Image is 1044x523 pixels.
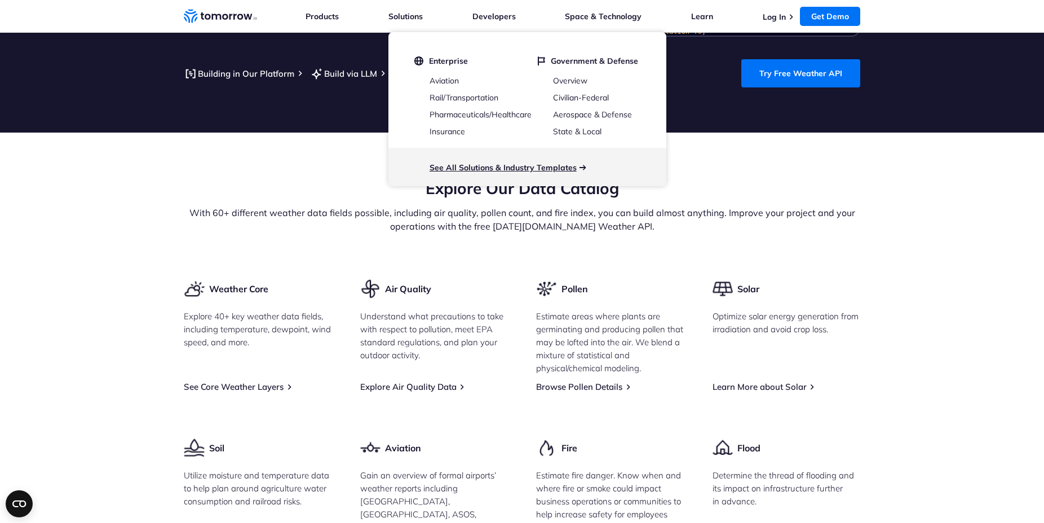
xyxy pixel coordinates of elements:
a: Browse Pollen Details [536,381,622,392]
a: Learn More about Solar [713,381,807,392]
a: Building in Our Platform [184,67,294,81]
a: State & Local [553,126,601,137]
p: Optimize solar energy generation from irradiation and avoid crop loss. [713,310,861,336]
span: Government & Defense [551,56,638,66]
p: Explore 40+ key weather data fields, including temperature, dewpoint, wind speed, and more. [184,310,332,349]
span: Enterprise [429,56,468,66]
p: Utilize moisture and temperature data to help plan around agriculture water consumption and railr... [184,469,332,508]
a: Learn [691,11,713,21]
h3: Flood [737,442,760,454]
a: Try Free Weather API [741,59,860,87]
a: See Core Weather Layers [184,381,284,392]
button: Open CMP widget [6,490,33,517]
a: Solutions [388,11,423,21]
a: Aerospace & Defense [553,109,632,120]
h3: Pollen [561,283,588,295]
a: Developers [472,11,516,21]
a: Get Demo [800,7,860,26]
h3: Solar [737,283,759,295]
img: flag.svg [538,56,545,66]
p: With 60+ different weather data fields possible, including air quality, pollen count, and fire in... [184,206,860,233]
h3: Air Quality [385,283,431,295]
h3: Soil [209,442,224,454]
h3: Aviation [385,442,421,454]
h2: Explore Our Data Catalog [184,178,860,199]
a: Civilian-Federal [553,93,609,103]
p: Understand what precautions to take with respect to pollution, meet EPA standard regulations, and... [360,310,508,362]
a: Overview [553,76,587,86]
a: See All Solutions & Industry Templates [430,162,577,173]
a: Pharmaceuticals/Healthcare [430,109,532,120]
a: Home link [184,8,257,25]
a: Rail/Transportation [430,93,498,103]
p: Estimate areas where plants are germinating and producing pollen that may be lofted into the air.... [536,310,684,375]
a: Log In [763,12,786,22]
a: Explore Air Quality Data [360,381,457,392]
h3: Fire [561,442,577,454]
img: globe.svg [414,56,423,66]
a: Insurance [430,126,465,137]
h3: Weather Core [209,283,268,295]
a: Products [306,11,339,21]
p: Determine the thread of flooding and its impact on infrastructure further in advance. [713,469,861,508]
a: Build via LLM [310,67,377,81]
a: Space & Technology [565,11,642,21]
a: Aviation [430,76,459,86]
